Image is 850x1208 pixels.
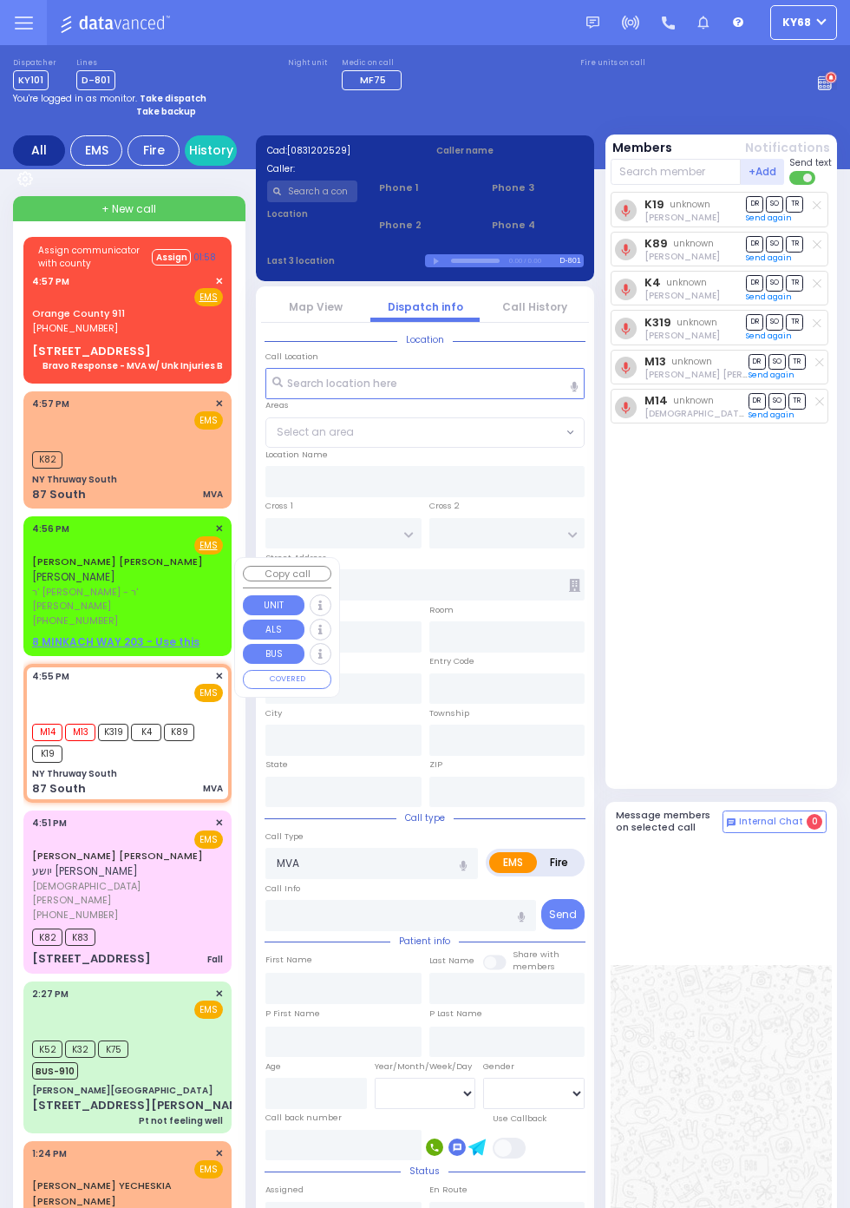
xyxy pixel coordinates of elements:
[766,196,783,213] span: SO
[32,780,86,798] div: 87 South
[788,393,806,410] span: TR
[429,604,454,616] label: Room
[32,397,69,410] span: 4:57 PM
[746,236,763,253] span: DR
[243,566,331,582] button: Copy call
[360,73,386,87] span: MF75
[203,782,223,795] div: MVA
[207,953,223,966] div: Fall
[287,144,350,157] span: [0831202529]
[401,1165,448,1178] span: Status
[644,211,720,224] span: Shaye Wercberger
[215,522,223,536] span: ✕
[265,399,289,411] label: Areas
[199,291,218,304] u: EMS
[536,852,582,873] label: Fire
[265,1060,281,1073] label: Age
[60,12,175,34] img: Logo
[32,522,69,535] span: 4:56 PM
[76,70,115,90] span: D-801
[666,276,707,289] span: unknown
[265,500,293,512] label: Cross 1
[746,213,792,223] a: Send again
[194,1001,223,1019] span: EMS
[768,354,786,371] span: SO
[243,595,304,615] button: UNIT
[164,724,194,741] span: K89
[807,814,822,830] span: 0
[580,58,645,69] label: Fire units on call
[429,500,460,512] label: Cross 2
[788,354,806,371] span: TR
[541,899,585,929] button: Send
[429,1008,482,1020] label: P Last Name
[722,811,827,833] button: Internal Chat 0
[502,299,567,314] a: Call History
[492,181,583,195] span: Phone 3
[429,758,442,771] label: ZIP
[396,811,454,824] span: Call type
[569,579,580,592] span: Other building occupants
[265,368,585,399] input: Search location here
[215,274,223,289] span: ✕
[32,569,115,584] span: [PERSON_NAME]
[65,929,95,946] span: K83
[32,275,69,288] span: 4:57 PM
[612,139,672,157] button: Members
[768,393,786,410] span: SO
[32,1041,62,1058] span: K52
[32,473,117,486] div: NY Thruway South
[492,218,583,233] span: Phone 4
[32,863,138,878] span: יושע [PERSON_NAME]
[32,1062,78,1080] span: BUS-910
[265,758,288,771] label: State
[673,394,714,407] span: unknown
[265,830,304,843] label: Call Type
[101,201,156,217] span: + New call
[194,684,223,702] span: EMS
[65,724,95,741] span: M13
[746,196,763,213] span: DR
[152,249,191,266] button: Assign
[749,393,766,410] span: DR
[243,620,304,640] button: ALS
[766,275,783,292] span: SO
[786,314,803,331] span: TR
[789,169,817,187] label: Turn off text
[13,135,65,166] div: All
[644,329,720,342] span: Yidel Deutsch
[644,407,824,420] span: Shia Greenfeld
[670,198,710,211] span: unknown
[139,1114,223,1127] div: Pt not feeling well
[70,135,122,166] div: EMS
[215,397,223,411] span: ✕
[277,424,354,440] span: Select an area
[289,299,343,314] a: Map View
[786,236,803,253] span: TR
[489,852,537,873] label: EMS
[98,724,128,741] span: K319
[267,162,415,175] label: Caller:
[766,314,783,331] span: SO
[215,669,223,684] span: ✕
[265,552,327,564] label: Street Address
[644,237,668,250] a: K89
[32,614,118,627] span: [PHONE_NUMBER]
[38,244,150,270] span: Assign communicator with county
[215,987,223,1001] span: ✕
[644,316,671,329] a: K319
[288,58,327,69] label: Night unit
[429,655,474,667] label: Entry Code
[644,394,668,407] a: M14
[98,1041,128,1058] span: K75
[32,343,151,360] div: [STREET_ADDRESS]
[265,883,300,895] label: Call Info
[65,1041,95,1058] span: K32
[265,707,282,719] label: City
[32,1147,67,1160] span: 1:24 PM
[559,254,583,267] div: D-801
[375,1060,476,1073] div: Year/Month/Week/Day
[32,988,69,1001] span: 2:27 PM
[215,816,223,830] span: ✕
[267,254,426,267] label: Last 3 location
